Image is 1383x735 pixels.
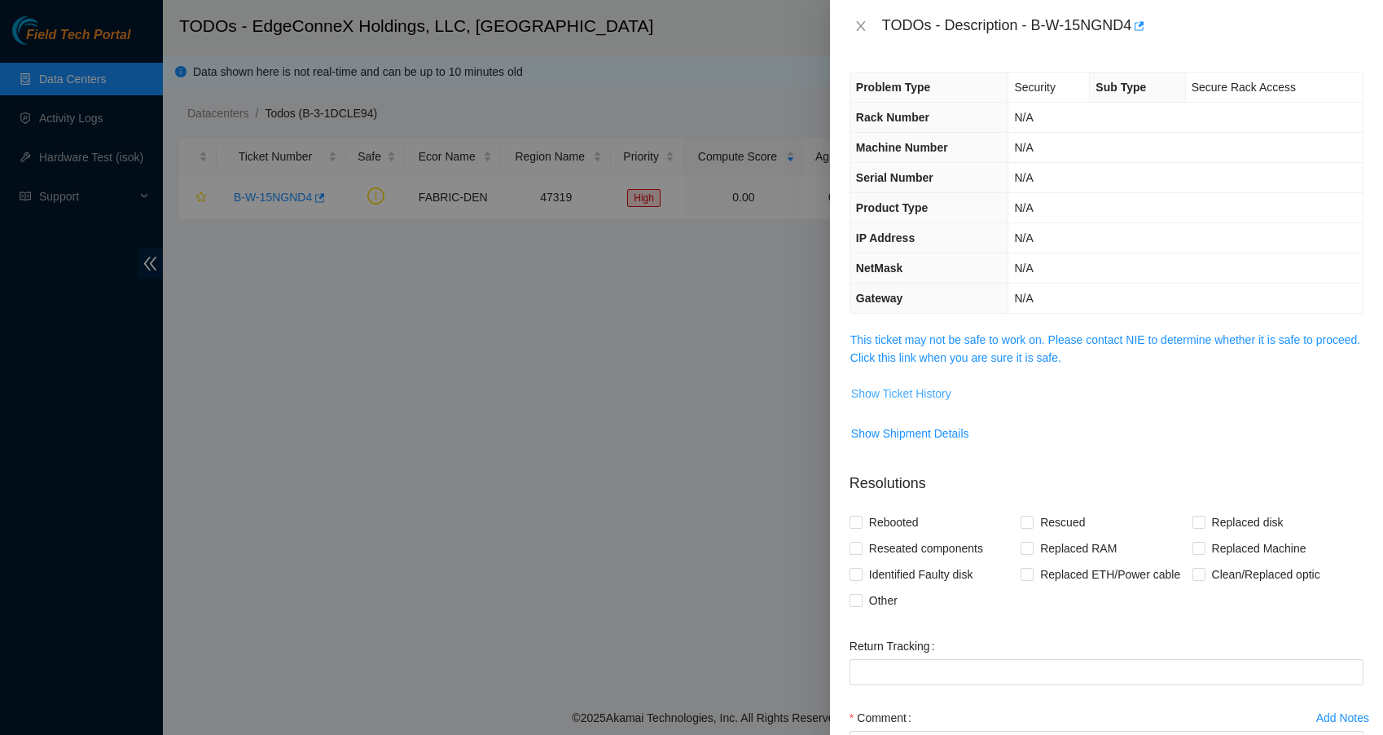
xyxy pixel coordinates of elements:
[1315,705,1370,731] button: Add Notes
[856,141,948,154] span: Machine Number
[856,171,933,184] span: Serial Number
[856,201,928,214] span: Product Type
[1034,535,1123,561] span: Replaced RAM
[1205,561,1327,588] span: Clean/Replaced optic
[856,292,903,305] span: Gateway
[1205,509,1290,535] span: Replaced disk
[863,535,990,561] span: Reseated components
[850,633,942,659] label: Return Tracking
[1192,81,1296,94] span: Secure Rack Access
[850,460,1363,495] p: Resolutions
[856,81,931,94] span: Problem Type
[850,333,1360,364] a: This ticket may not be safe to work on. Please contact NIE to determine whether it is safe to pro...
[1014,111,1033,124] span: N/A
[1014,171,1033,184] span: N/A
[851,425,969,442] span: Show Shipment Details
[856,262,903,275] span: NetMask
[851,385,951,403] span: Show Ticket History
[850,381,952,407] button: Show Ticket History
[1014,81,1056,94] span: Security
[1205,535,1313,561] span: Replaced Machine
[1014,141,1033,154] span: N/A
[1095,81,1146,94] span: Sub Type
[863,509,925,535] span: Rebooted
[850,705,918,731] label: Comment
[1034,509,1091,535] span: Rescued
[1014,231,1033,244] span: N/A
[882,13,1363,39] div: TODOs - Description - B-W-15NGND4
[854,20,867,33] span: close
[856,231,915,244] span: IP Address
[850,19,872,34] button: Close
[1316,712,1369,724] div: Add Notes
[856,111,929,124] span: Rack Number
[863,588,904,614] span: Other
[1034,561,1187,588] span: Replaced ETH/Power cable
[1014,292,1033,305] span: N/A
[850,420,970,447] button: Show Shipment Details
[1014,262,1033,275] span: N/A
[1014,201,1033,214] span: N/A
[850,659,1363,685] input: Return Tracking
[863,561,980,588] span: Identified Faulty disk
